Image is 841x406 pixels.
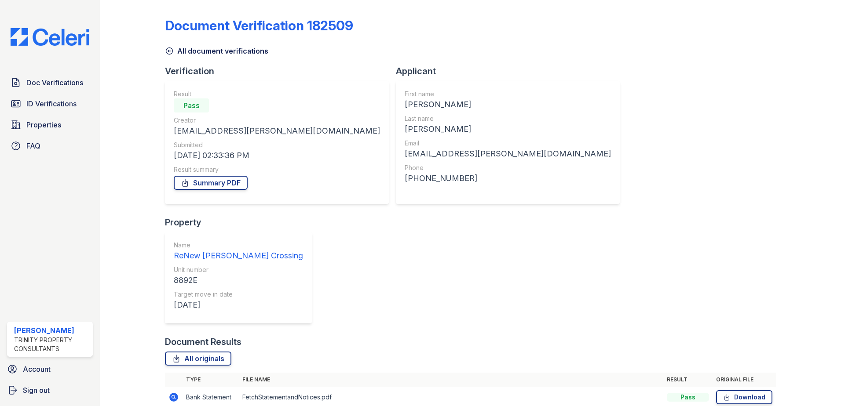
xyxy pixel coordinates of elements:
[165,65,396,77] div: Verification
[26,141,40,151] span: FAQ
[174,90,380,98] div: Result
[7,116,93,134] a: Properties
[165,18,353,33] div: Document Verification 182509
[174,176,248,190] a: Summary PDF
[174,241,303,250] div: Name
[667,393,709,402] div: Pass
[713,373,776,387] th: Original file
[174,265,303,274] div: Unit number
[23,364,51,374] span: Account
[405,172,611,185] div: [PHONE_NUMBER]
[405,148,611,160] div: [EMAIL_ADDRESS][PERSON_NAME][DOMAIN_NAME]
[174,116,380,125] div: Creator
[405,123,611,135] div: [PERSON_NAME]
[4,28,96,46] img: CE_Logo_Blue-a8612792a0a2168367f1c8372b55b34899dd931a85d93a1a3d3e32e68fde9ad4.png
[165,46,268,56] a: All document verifications
[4,381,96,399] a: Sign out
[165,336,241,348] div: Document Results
[405,98,611,111] div: [PERSON_NAME]
[716,390,772,404] a: Download
[174,98,209,112] div: Pass
[4,360,96,378] a: Account
[14,325,89,336] div: [PERSON_NAME]
[174,149,380,162] div: [DATE] 02:33:36 PM
[174,290,303,299] div: Target move in date
[7,74,93,91] a: Doc Verifications
[7,137,93,155] a: FAQ
[174,274,303,286] div: 8892E
[396,65,627,77] div: Applicant
[183,373,239,387] th: Type
[405,114,611,123] div: Last name
[26,77,83,88] span: Doc Verifications
[165,216,319,228] div: Property
[663,373,713,387] th: Result
[174,299,303,311] div: [DATE]
[174,125,380,137] div: [EMAIL_ADDRESS][PERSON_NAME][DOMAIN_NAME]
[174,141,380,149] div: Submitted
[165,352,231,366] a: All originals
[14,336,89,353] div: Trinity Property Consultants
[174,250,303,262] div: ReNew [PERSON_NAME] Crossing
[26,98,77,109] span: ID Verifications
[405,163,611,172] div: Phone
[405,139,611,148] div: Email
[174,165,380,174] div: Result summary
[7,95,93,112] a: ID Verifications
[405,90,611,98] div: First name
[239,373,663,387] th: File name
[26,120,61,130] span: Properties
[174,241,303,262] a: Name ReNew [PERSON_NAME] Crossing
[23,385,50,395] span: Sign out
